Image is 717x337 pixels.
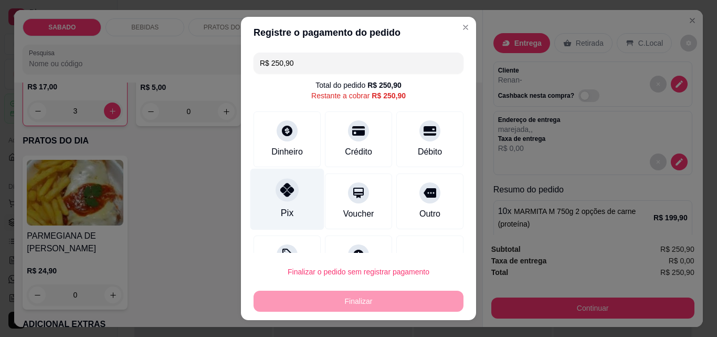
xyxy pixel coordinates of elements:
div: Pix [281,206,293,220]
header: Registre o pagamento do pedido [241,17,476,48]
div: Débito [418,146,442,158]
div: Outro [419,208,440,220]
div: Crédito [345,146,372,158]
input: Ex.: hambúrguer de cordeiro [260,53,457,74]
div: R$ 250,90 [367,80,402,90]
div: Restante a cobrar [311,90,406,101]
div: Dinheiro [271,146,303,158]
div: R$ 250,90 [372,90,406,101]
button: Finalizar o pedido sem registrar pagamento [254,261,463,282]
button: Close [457,19,474,36]
div: Total do pedido [315,80,402,90]
div: Voucher [343,208,374,220]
